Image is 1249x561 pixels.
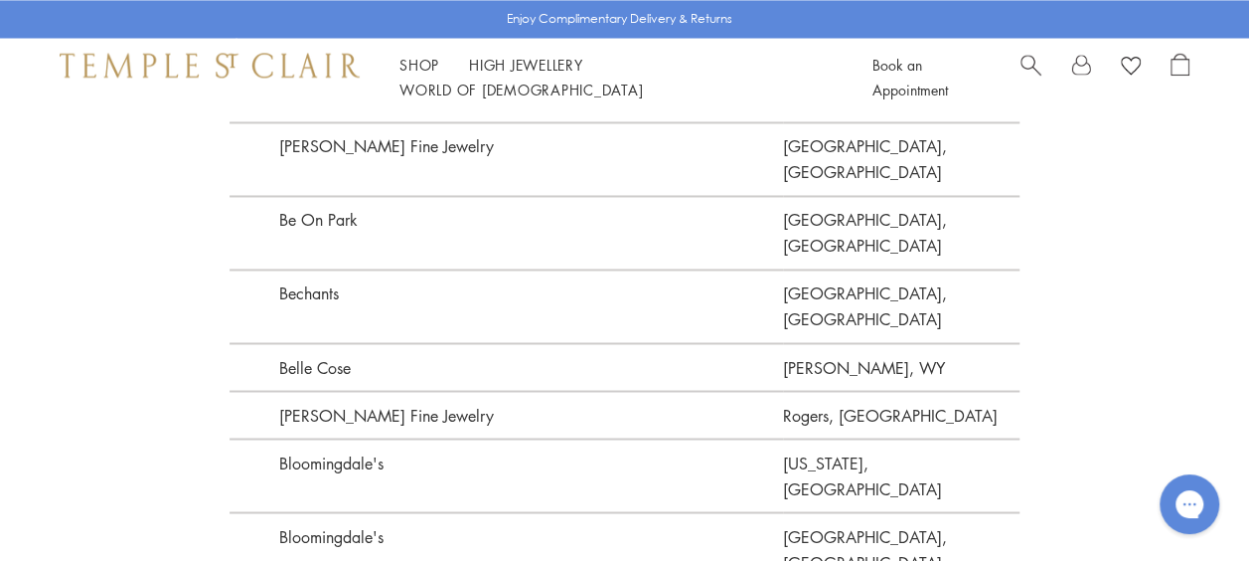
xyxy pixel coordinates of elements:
[783,269,1020,342] a: [GEOGRAPHIC_DATA], [GEOGRAPHIC_DATA]
[230,195,783,269] p: Be On Park
[60,53,360,77] img: Temple St. Clair
[783,195,1020,269] a: [GEOGRAPHIC_DATA], [GEOGRAPHIC_DATA]
[399,55,439,75] a: ShopShop
[507,9,732,29] p: Enjoy Complimentary Delivery & Returns
[783,342,1020,390] a: [PERSON_NAME], WY
[783,438,1020,511] a: [US_STATE], [GEOGRAPHIC_DATA]
[399,80,643,99] a: World of [DEMOGRAPHIC_DATA]World of [DEMOGRAPHIC_DATA]
[230,269,783,342] p: Bechants
[469,55,583,75] a: High JewelleryHigh Jewellery
[230,390,783,438] p: [PERSON_NAME] Fine Jewelry
[872,55,948,99] a: Book an Appointment
[1020,53,1041,102] a: Search
[1121,53,1141,83] a: View Wishlist
[783,121,1020,195] a: [GEOGRAPHIC_DATA], [GEOGRAPHIC_DATA]
[1171,53,1189,102] a: Open Shopping Bag
[1150,467,1229,541] iframe: Gorgias live chat messenger
[783,390,1020,438] a: Rogers, [GEOGRAPHIC_DATA]
[230,342,783,390] p: Belle Cose
[399,53,828,102] nav: Main navigation
[230,121,783,195] p: [PERSON_NAME] Fine Jewelry
[230,438,783,511] p: Bloomingdale's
